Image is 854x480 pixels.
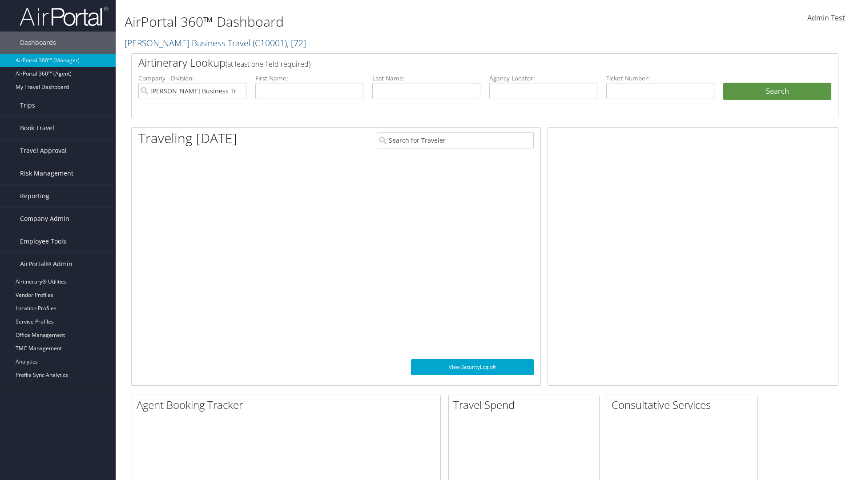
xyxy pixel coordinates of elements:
label: First Name: [255,74,363,83]
span: AirPortal® Admin [20,253,73,275]
a: [PERSON_NAME] Business Travel [125,37,306,49]
span: Dashboards [20,32,56,54]
a: View SecurityLogic® [411,359,534,375]
label: Ticket Number: [606,74,714,83]
span: Employee Tools [20,230,66,252]
span: Company Admin [20,208,69,230]
input: Search for Traveler [377,132,534,148]
span: (at least one field required) [226,59,310,69]
button: Search [723,83,831,100]
label: Last Name: [372,74,480,83]
span: , [ 72 ] [287,37,306,49]
a: Admin Test [807,4,845,32]
span: Reporting [20,185,49,207]
label: Agency Locator: [489,74,597,83]
span: Travel Approval [20,140,67,162]
h1: AirPortal 360™ Dashboard [125,12,605,31]
span: Risk Management [20,162,73,184]
span: Book Travel [20,117,54,139]
span: ( C10001 ) [253,37,287,49]
span: Trips [20,94,35,116]
span: Admin Test [807,13,845,23]
img: airportal-logo.png [20,6,109,27]
label: Company - Division: [138,74,246,83]
h2: Travel Spend [453,397,599,412]
h2: Agent Booking Tracker [137,397,440,412]
h2: Airtinerary Lookup [138,55,773,70]
h1: Traveling [DATE] [138,129,237,148]
h2: Consultative Services [612,397,757,412]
